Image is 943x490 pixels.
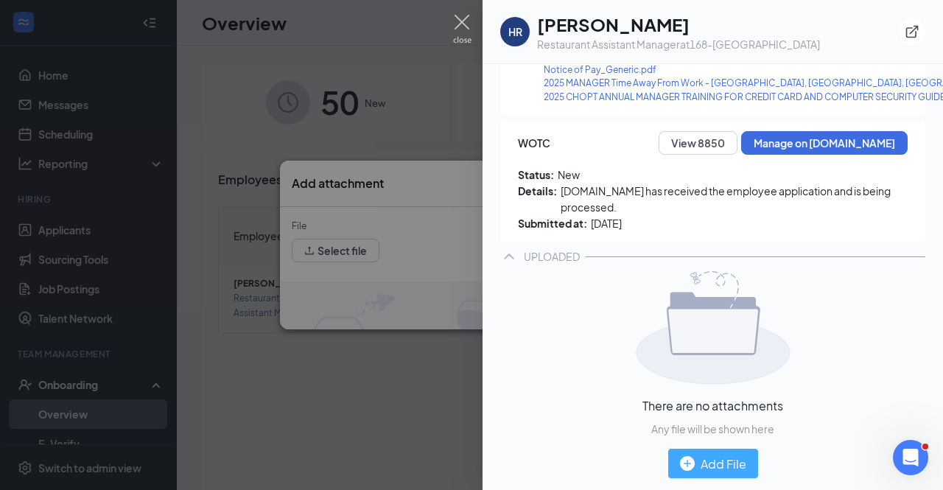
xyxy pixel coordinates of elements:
svg: ExternalLink [905,24,919,39]
button: Manage on [DOMAIN_NAME] [741,131,908,155]
span: [DOMAIN_NAME] has received the employee application and is being processed. [561,183,908,215]
span: Any file will be shown here [651,421,774,437]
div: HR [508,24,522,39]
span: There are no attachments [642,396,783,415]
span: WOTC [518,135,550,151]
span: New [558,167,580,183]
h1: [PERSON_NAME] [537,12,820,37]
button: ExternalLink [899,18,925,45]
div: UPLOADED [524,249,580,264]
button: Add File [668,449,758,478]
iframe: Intercom live chat [893,440,928,475]
button: View 8850 [659,131,737,155]
span: [DATE] [591,215,622,231]
div: Add File [680,455,746,473]
div: Restaurant Assistant Manager at 168-[GEOGRAPHIC_DATA] [537,37,820,52]
span: Status: [518,167,554,183]
span: Submitted at: [518,215,587,231]
span: Details: [518,183,557,215]
svg: ChevronUp [500,248,518,265]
